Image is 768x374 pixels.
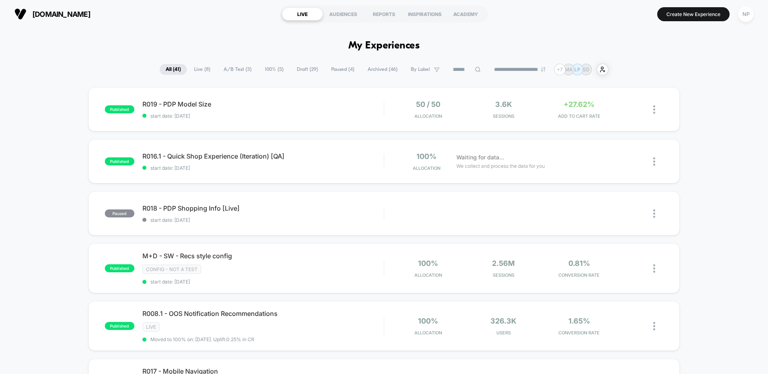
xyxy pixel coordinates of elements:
img: Visually logo [14,8,26,20]
span: start date: [DATE] [142,217,384,223]
span: Waiting for data... [456,153,504,162]
span: paused [105,209,134,217]
span: 326.3k [490,317,516,325]
span: Paused ( 4 ) [325,64,360,75]
span: R019 - PDP Model Size [142,100,384,108]
span: published [105,105,134,113]
span: CONVERSION RATE [543,272,615,278]
span: We collect and process the data for you [456,162,545,170]
span: Moved to 100% on: [DATE] . Uplift: 0.25% in CR [150,336,254,342]
img: end [541,67,546,72]
img: close [653,264,655,273]
span: CONFIG - NOT A TEST [142,265,201,274]
button: [DOMAIN_NAME] [12,8,93,20]
p: LP [574,66,580,72]
span: By Label [411,66,430,72]
span: 100% [418,259,438,267]
span: 100% ( 5 ) [259,64,290,75]
span: LIVE [142,322,160,332]
span: Allocation [414,272,442,278]
img: close [653,157,655,166]
p: SD [583,66,590,72]
span: Sessions [468,113,540,119]
span: 1.65% [568,317,590,325]
span: 100% [416,152,436,161]
span: CONVERSION RATE [543,330,615,336]
span: published [105,157,134,165]
span: 50 / 50 [416,100,440,109]
span: Allocation [413,165,440,171]
div: AUDIENCES [323,8,364,20]
span: Sessions [468,272,540,278]
span: 0.81% [568,259,590,267]
span: 100% [418,317,438,325]
span: published [105,264,134,272]
span: ADD TO CART RATE [543,113,615,119]
div: NP [738,6,754,22]
img: close [653,209,655,218]
div: + 7 [554,64,566,75]
h1: My Experiences [348,40,420,52]
span: [DOMAIN_NAME] [32,10,90,18]
span: All ( 41 ) [160,64,187,75]
button: Create New Experience [657,7,730,21]
div: INSPIRATIONS [404,8,445,20]
span: 3.6k [495,100,512,109]
span: Live ( 8 ) [188,64,216,75]
span: start date: [DATE] [142,279,384,285]
span: R008.1 - OOS Notification Recommendations [142,310,384,318]
p: MA [565,66,572,72]
img: close [653,105,655,114]
div: ACADEMY [445,8,486,20]
span: R016.1 - Quick Shop Experience (Iteration) [QA] [142,152,384,160]
span: Archived ( 46 ) [362,64,404,75]
span: A/B Test ( 3 ) [218,64,258,75]
div: REPORTS [364,8,404,20]
span: Allocation [414,330,442,336]
span: Allocation [414,113,442,119]
span: published [105,322,134,330]
span: Draft ( 29 ) [291,64,324,75]
span: start date: [DATE] [142,113,384,119]
span: 2.56M [492,259,515,267]
span: start date: [DATE] [142,165,384,171]
button: NP [736,6,756,22]
span: M+D - SW - Recs style config [142,252,384,260]
span: R018 - PDP Shopping Info [Live] [142,204,384,212]
img: close [653,322,655,330]
span: +27.62% [564,100,594,109]
span: Users [468,330,540,336]
div: LIVE [282,8,323,20]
